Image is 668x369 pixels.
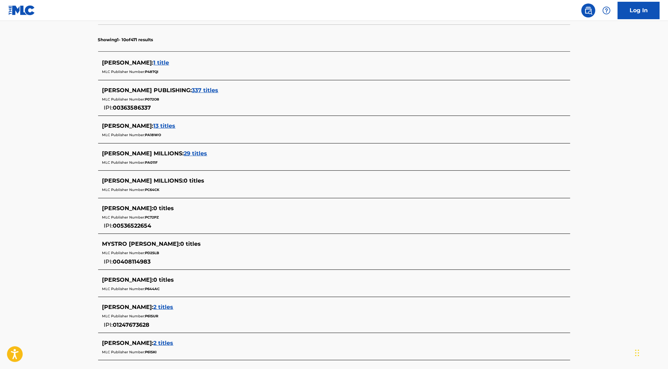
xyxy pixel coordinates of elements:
span: 00408114983 [113,258,151,265]
span: MYSTRO [PERSON_NAME] : [102,241,181,247]
span: MLC Publisher Number: [102,251,145,255]
span: MLC Publisher Number: [102,314,145,318]
span: IPI: [104,222,113,229]
span: P615UR [145,314,159,318]
span: 2 titles [154,304,174,310]
span: MLC Publisher Number: [102,215,145,220]
span: 337 titles [192,87,219,94]
span: P072O8 [145,97,160,102]
span: PA18WO [145,133,161,137]
img: search [584,6,593,15]
span: 13 titles [154,123,176,129]
span: MLC Publisher Number: [102,133,145,137]
a: Public Search [581,3,595,17]
span: MLC Publisher Number: [102,69,145,74]
img: MLC Logo [8,5,35,15]
img: help [602,6,611,15]
span: 01247673628 [113,322,150,328]
span: [PERSON_NAME] PUBLISHING : [102,87,192,94]
span: 00363586337 [113,104,151,111]
span: MLC Publisher Number: [102,160,145,165]
span: IPI: [104,104,113,111]
span: [PERSON_NAME] : [102,123,154,129]
span: 0 titles [154,205,174,212]
a: Log In [618,2,660,19]
span: [PERSON_NAME] MILLIONS : [102,177,184,184]
span: 0 titles [154,276,174,283]
span: IPI: [104,322,113,328]
span: P615KI [145,350,157,354]
span: MLC Publisher Number: [102,350,145,354]
span: [PERSON_NAME] : [102,276,154,283]
iframe: Chat Widget [633,335,668,369]
span: 0 titles [181,241,201,247]
span: P487QI [145,69,159,74]
span: PC64CK [145,187,160,192]
span: P644AC [145,287,160,291]
span: PD25LB [145,251,160,255]
span: 2 titles [154,340,174,346]
span: [PERSON_NAME] : [102,205,154,212]
div: Drag [635,342,639,363]
span: PA011F [145,160,158,165]
span: MLC Publisher Number: [102,97,145,102]
span: [PERSON_NAME] MILLIONS : [102,150,184,157]
span: PC72PZ [145,215,159,220]
span: IPI: [104,258,113,265]
span: 1 title [154,59,169,66]
span: 0 titles [184,177,205,184]
p: Showing 1 - 10 of 471 results [98,37,153,43]
span: MLC Publisher Number: [102,287,145,291]
span: 29 titles [184,150,207,157]
span: 00536522654 [113,222,152,229]
span: [PERSON_NAME] : [102,59,154,66]
div: Help [600,3,614,17]
span: [PERSON_NAME] : [102,304,154,310]
span: MLC Publisher Number: [102,187,145,192]
span: [PERSON_NAME] : [102,340,154,346]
